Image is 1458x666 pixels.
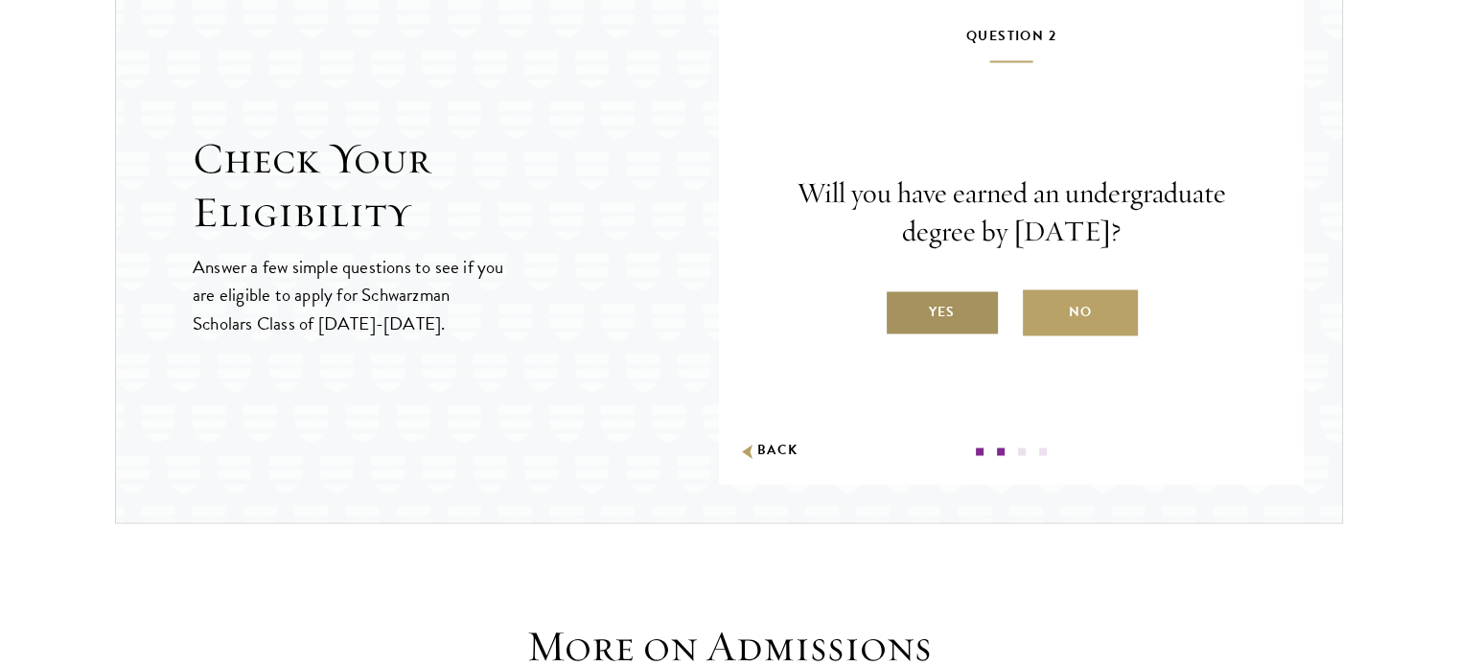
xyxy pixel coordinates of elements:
[776,24,1246,62] h5: Question 2
[738,441,798,461] button: Back
[776,174,1246,251] p: Will you have earned an undergraduate degree by [DATE]?
[193,253,506,336] p: Answer a few simple questions to see if you are eligible to apply for Schwarzman Scholars Class o...
[1023,289,1138,335] label: No
[885,289,1000,335] label: Yes
[193,132,719,240] h2: Check Your Eligibility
